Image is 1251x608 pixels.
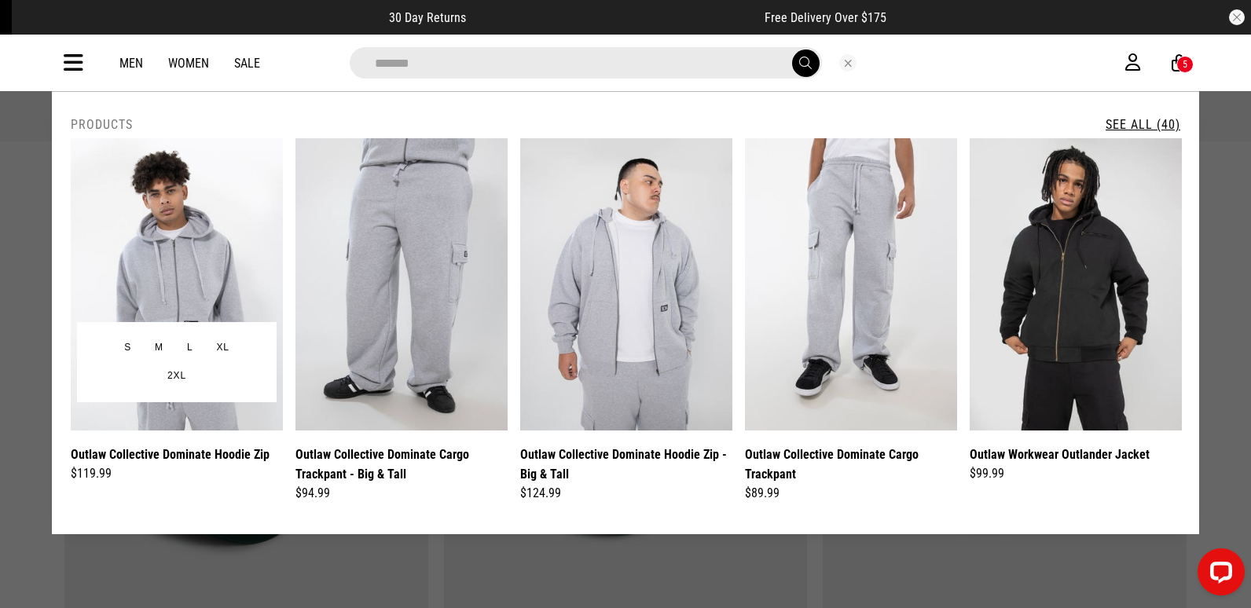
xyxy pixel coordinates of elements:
[295,445,508,484] a: Outlaw Collective Dominate Cargo Trackpant - Big & Tall
[112,334,143,362] button: S
[745,138,957,430] img: Outlaw Collective Dominate Cargo Trackpant in Grey
[520,484,732,503] div: $124.99
[970,138,1182,430] img: Outlaw Workwear Outlander Jacket in Black
[970,464,1182,483] div: $99.99
[119,56,143,71] a: Men
[234,56,260,71] a: Sale
[520,138,732,430] img: Outlaw Collective Dominate Hoodie Zip - Big & Tall in Grey
[71,117,133,132] h2: Products
[204,334,240,362] button: XL
[1106,117,1180,132] a: See All (40)
[745,484,957,503] div: $89.99
[295,484,508,503] div: $94.99
[168,56,209,71] a: Women
[175,334,204,362] button: L
[745,445,957,484] a: Outlaw Collective Dominate Cargo Trackpant
[1172,55,1187,71] a: 5
[71,138,283,430] img: Outlaw Collective Dominate Hoodie Zip in Grey
[389,10,466,25] span: 30 Day Returns
[520,445,732,484] a: Outlaw Collective Dominate Hoodie Zip - Big & Tall
[1183,59,1187,70] div: 5
[71,445,270,464] a: Outlaw Collective Dominate Hoodie Zip
[497,9,733,25] iframe: Customer reviews powered by Trustpilot
[156,362,198,390] button: 2XL
[71,464,283,483] div: $119.99
[143,334,175,362] button: M
[295,138,508,430] img: Outlaw Collective Dominate Cargo Trackpant - Big & Tall in Grey
[839,54,857,71] button: Close search
[970,445,1150,464] a: Outlaw Workwear Outlander Jacket
[765,10,886,25] span: Free Delivery Over $175
[1185,542,1251,608] iframe: LiveChat chat widget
